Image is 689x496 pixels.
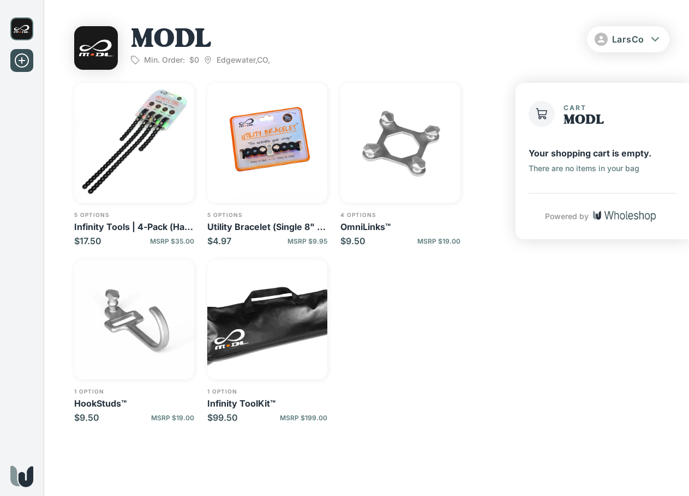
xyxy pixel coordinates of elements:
p: MSRP [417,237,460,245]
p: Min. Order: [144,55,185,65]
p: $4.97 [207,235,231,246]
p: Infinity ToolKit™ [207,398,327,409]
p: MSRP [280,414,327,422]
img: Wholeshop logo [593,211,656,222]
p: Edgewater , CO , [203,55,270,65]
p: $9.50 [340,235,366,246]
p: 5 options [74,211,194,218]
h1: MODL [131,26,270,55]
span: $35.00 [171,237,194,245]
p: 1 option [207,388,327,395]
span: $9.95 [308,237,327,245]
span: $19.00 [438,237,460,245]
img: MODL logo [10,17,33,40]
p: $17.50 [74,235,101,246]
img: 4-Pack_Black.png [74,83,194,203]
h1: MODL [564,113,604,128]
img: HookStuds.jpg [74,259,194,379]
p: 5 options [207,211,327,218]
button: LarsCo [587,26,670,52]
p: 4 options [340,211,460,218]
p: There are no items in your bag [529,164,639,173]
p: $9.50 [74,412,99,423]
p: 1 option [74,388,194,395]
img: UtilityBracelet_Black.png [207,83,327,203]
img: MODL logo [74,26,118,70]
span: Cart [564,104,586,112]
p: $99.50 [207,412,238,423]
span: $19.00 [172,414,194,422]
p: Powered by [545,211,589,222]
p: OmniLinks™ [340,221,460,232]
span: LarsCo [612,34,645,45]
p: Infinity Tools | 4-Pack (Half 8" & Half 16") [74,221,194,232]
img: Omnihero4.png [340,83,460,203]
p: MSRP [150,237,194,245]
p: MSRP [151,414,194,422]
p: HookStuds™ [74,398,194,409]
p: Utility Bracelet (Single 8" Infinity Tool) [207,221,327,232]
span: $0 [189,55,199,65]
p: MSRP [287,237,327,245]
img: Wholeshop logo [10,465,33,487]
p: Your shopping cart is empty. [529,147,651,159]
span: $199.00 [301,414,327,422]
img: a2.png [207,259,327,379]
